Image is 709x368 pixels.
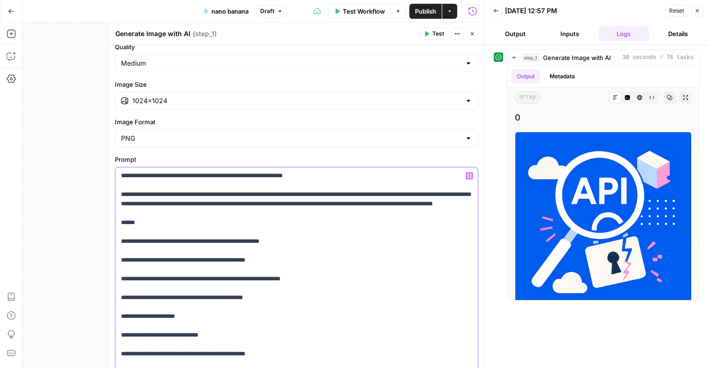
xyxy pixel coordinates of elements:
[115,155,478,164] label: Prompt
[121,59,461,68] input: Medium
[115,42,478,52] label: Quality
[490,26,541,41] button: Output
[507,50,699,65] button: 30 seconds / 76 tasks
[256,5,287,17] button: Draft
[197,4,254,19] button: nano banana
[420,28,448,40] button: Test
[193,29,217,38] span: ( step_1 )
[328,4,391,19] button: Test Workflow
[515,111,692,124] span: 0
[543,53,611,62] span: Generate Image with AI
[521,53,539,62] span: step_1
[415,7,436,16] span: Publish
[653,26,703,41] button: Details
[511,69,540,83] button: Output
[623,53,694,62] span: 30 seconds / 76 tasks
[665,5,688,17] button: Reset
[115,117,478,127] label: Image Format
[544,26,595,41] button: Inputs
[669,7,684,15] span: Reset
[132,96,461,105] input: 1024×1024
[432,30,444,38] span: Test
[515,132,692,308] img: output preview
[121,134,461,143] input: PNG
[599,26,649,41] button: Logs
[260,7,274,15] span: Draft
[343,7,385,16] span: Test Workflow
[115,29,190,38] textarea: Generate Image with AI
[115,80,478,89] label: Image Size
[544,69,581,83] button: Metadata
[409,4,442,19] button: Publish
[515,91,540,104] span: array
[211,7,249,16] span: nano banana
[507,66,699,300] div: 30 seconds / 76 tasks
